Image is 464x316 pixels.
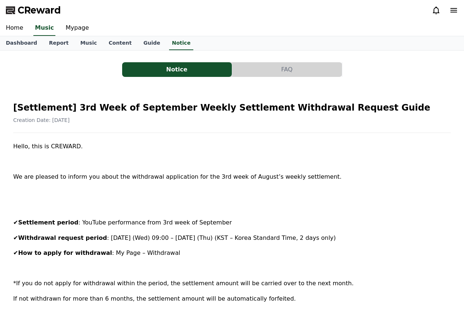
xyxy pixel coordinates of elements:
strong: Settlement period [18,219,78,226]
a: Notice [169,36,194,50]
span: Creation Date: [DATE] [13,117,70,123]
span: ✔ [13,219,18,226]
span: : [DATE] (Wed) 09:00 – [DATE] (Thu) (KST – Korea Standard Time, 2 days only) [107,234,336,241]
span: ✔ [13,234,18,241]
span: : My Page – Withdrawal [112,249,180,256]
a: Content [103,36,138,50]
span: : YouTube performance from 3rd week of September [78,219,232,226]
a: Report [43,36,74,50]
span: Hello, this is CREWARD. [13,143,83,150]
a: CReward [6,4,61,16]
span: *If you do not apply for withdrawal within the period, the settlement amount will be carried over... [13,280,354,287]
button: FAQ [232,62,342,77]
strong: How to apply for withdrawal [18,249,112,256]
a: Music [74,36,103,50]
a: Guide [138,36,166,50]
span: CReward [18,4,61,16]
span: If not withdrawn for more than 6 months, the settlement amount will be automatically forfeited. [13,295,296,302]
a: Music [33,21,55,36]
span: We are pleased to inform you about the withdrawal application for the 3rd week of August’s weekly... [13,173,341,180]
h2: [Settlement] 3rd Week of September Weekly Settlement Withdrawal Request Guide [13,102,451,114]
button: Notice [122,62,232,77]
strong: Withdrawal request period [18,234,107,241]
span: ✔ [13,249,18,256]
a: Mypage [60,21,95,36]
